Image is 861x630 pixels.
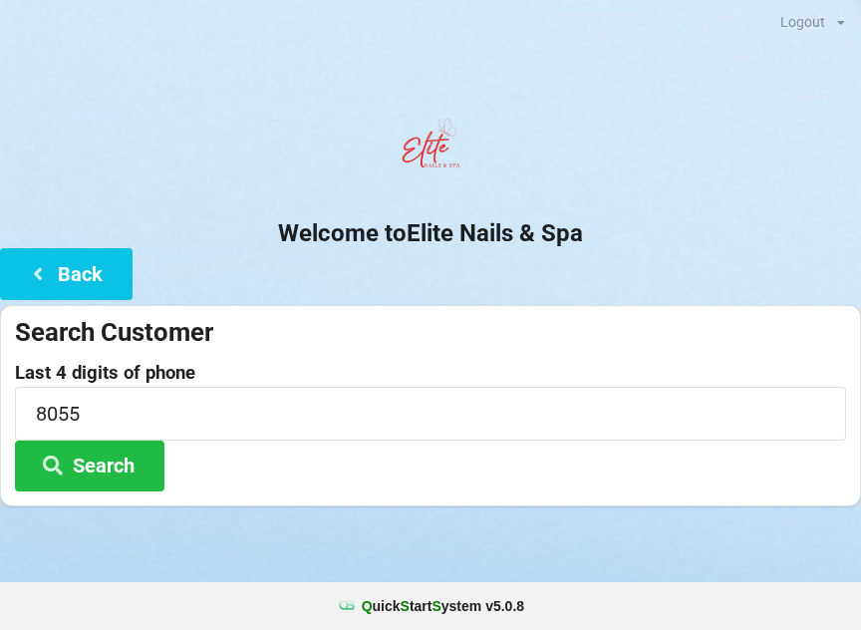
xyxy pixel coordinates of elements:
span: S [401,598,410,614]
div: Logout [780,15,825,29]
span: Q [362,598,373,614]
img: EliteNailsSpa-Logo1.png [391,109,470,188]
button: Search [15,441,164,491]
b: uick tart ystem v 5.0.8 [362,596,524,616]
span: S [431,598,440,614]
label: Last 4 digits of phone [15,363,846,383]
img: favicon.ico [337,596,357,616]
div: Search Customer [15,316,846,349]
input: 0000 [15,387,846,440]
